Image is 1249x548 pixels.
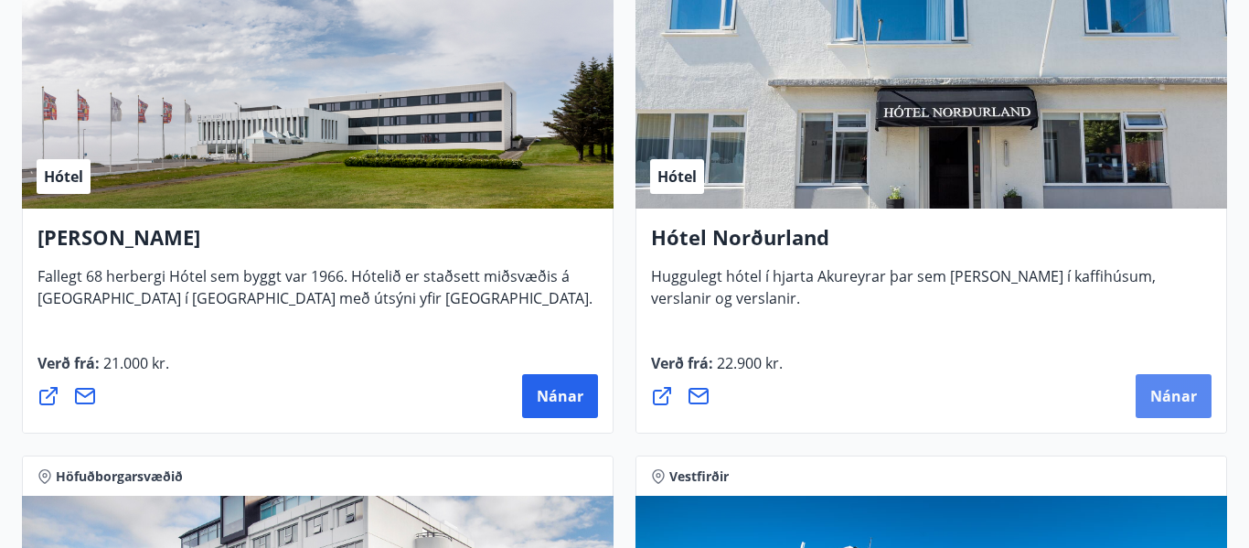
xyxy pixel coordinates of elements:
font: Fallegt 68 herbergi Hótel sem byggt var 1966. Hótelið er staðsett miðsvæðis á [GEOGRAPHIC_DATA] í... [37,266,592,308]
font: Nánar [537,386,583,406]
font: 21.000 kr. [103,353,169,373]
font: Nánar [1150,386,1197,406]
font: [PERSON_NAME] [37,223,200,251]
button: Nánar [522,374,598,418]
font: Huggulegt hótel í hjarta Akureyrar þar sem [PERSON_NAME] í kaffihúsum, verslanir og verslanir. [651,266,1156,308]
font: Hótel [657,167,697,187]
button: Nánar [1136,374,1212,418]
font: 22.900 kr. [717,353,783,373]
font: : [709,353,713,373]
font: Hótel Norðurland [651,223,829,251]
font: Verð frá [37,353,95,373]
font: : [95,353,100,373]
font: Hótel [44,167,83,187]
font: Höfuðborgarsvæðið [56,467,183,485]
font: Vestfirðir [669,467,729,485]
font: Verð frá [651,353,709,373]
